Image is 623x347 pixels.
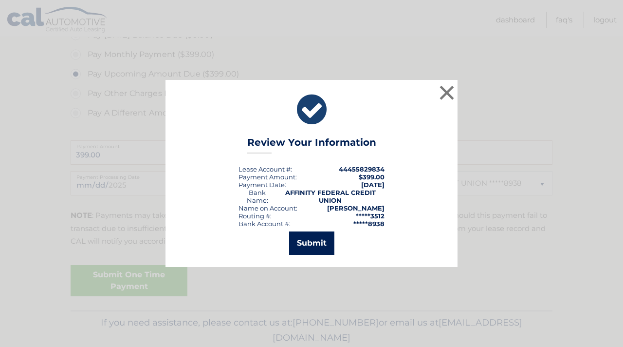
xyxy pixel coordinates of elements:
div: Name on Account: [238,204,297,212]
div: Lease Account #: [238,165,292,173]
div: Bank Account #: [238,220,291,228]
strong: AFFINITY FEDERAL CREDIT UNION [285,189,376,204]
div: Routing #: [238,212,272,220]
div: : [238,181,286,189]
h3: Review Your Information [247,136,376,154]
button: Submit [289,231,334,255]
strong: 44455829834 [339,165,385,173]
strong: [PERSON_NAME] [327,204,385,212]
div: Bank Name: [238,189,276,204]
span: $399.00 [359,173,385,181]
button: × [437,83,457,102]
div: Payment Amount: [238,173,297,181]
span: Payment Date [238,181,285,189]
span: [DATE] [361,181,385,189]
